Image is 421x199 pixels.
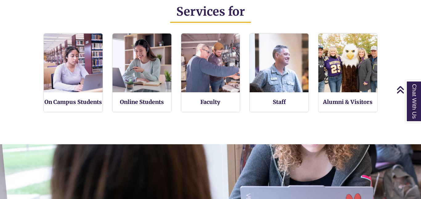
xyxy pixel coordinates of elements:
img: Staff Services [250,34,309,92]
img: Alumni and Visitors Services [318,34,377,92]
img: On Campus Students Services [44,34,103,92]
a: Online Students [120,98,164,105]
a: Back to Top [396,86,419,94]
a: Faculty [200,98,220,105]
a: Alumni & Visitors [323,98,373,105]
img: Faculty Resources [181,34,240,92]
span: Services for [176,4,245,19]
a: On Campus Students [44,98,102,105]
a: Staff [273,98,286,105]
img: Online Students Services [112,34,171,92]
